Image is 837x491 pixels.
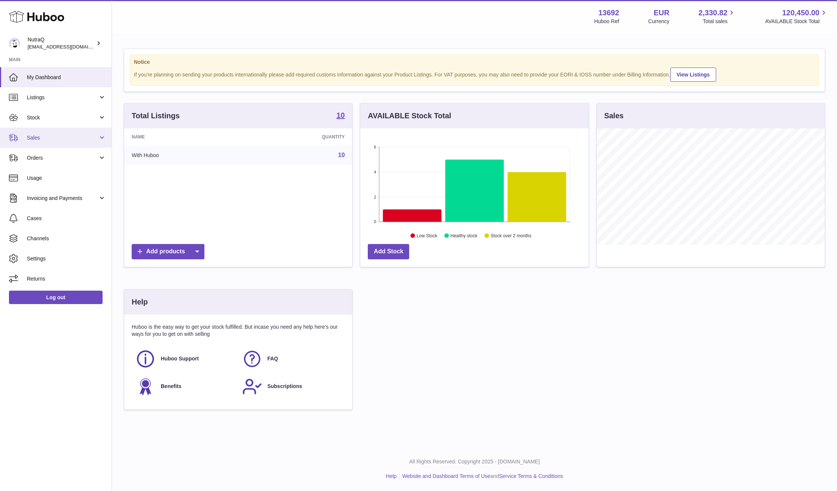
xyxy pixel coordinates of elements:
span: Huboo Support [161,355,199,362]
a: Huboo Support [135,349,235,369]
span: Invoicing and Payments [27,195,98,202]
a: FAQ [242,349,341,369]
span: [EMAIL_ADDRESS][DOMAIN_NAME] [28,44,110,50]
text: Healthy stock [451,233,478,238]
a: Service Terms & Conditions [499,473,563,479]
span: Subscriptions [267,383,302,390]
text: 0 [374,219,376,224]
a: Benefits [135,376,235,397]
h3: Sales [604,111,624,121]
text: Low Stock [417,233,438,238]
th: Quantity [244,128,352,146]
text: Stock over 2 months [491,233,532,238]
span: Stock [27,114,98,121]
span: Sales [27,134,98,141]
strong: 10 [336,112,345,119]
img: log@nutraq.com [9,38,20,49]
span: My Dashboard [27,74,106,81]
h3: AVAILABLE Stock Total [368,111,451,121]
a: 10 [338,152,345,158]
span: AVAILABLE Stock Total [765,18,828,25]
span: 120,450.00 [782,8,819,18]
text: 6 [374,145,376,149]
a: 2,330.82 Total sales [699,8,736,25]
a: 10 [336,112,345,121]
span: Total sales [703,18,736,25]
div: If you're planning on sending your products internationally please add required customs informati... [134,66,815,82]
div: Huboo Ref [594,18,619,25]
span: Settings [27,255,106,262]
text: 4 [374,170,376,174]
a: View Listings [670,68,716,82]
span: Benefits [161,383,181,390]
span: 2,330.82 [699,8,728,18]
text: 2 [374,195,376,199]
strong: 13692 [598,8,619,18]
a: Help [386,473,397,479]
span: Returns [27,275,106,282]
span: Usage [27,175,106,182]
div: NutraQ [28,36,95,50]
th: Name [124,128,244,146]
p: All Rights Reserved. Copyright 2025 - [DOMAIN_NAME] [118,458,831,465]
a: 120,450.00 AVAILABLE Stock Total [765,8,828,25]
span: Channels [27,235,106,242]
a: Website and Dashboard Terms of Use [402,473,490,479]
div: Currency [648,18,670,25]
strong: EUR [653,8,669,18]
a: Add products [132,244,204,259]
span: Orders [27,154,98,162]
a: Add Stock [368,244,409,259]
li: and [399,473,563,480]
h3: Help [132,297,148,307]
strong: Notice [134,59,815,66]
p: Huboo is the easy way to get your stock fulfilled. But incase you need any help here's our ways f... [132,323,345,338]
span: FAQ [267,355,278,362]
a: Log out [9,291,103,304]
span: Cases [27,215,106,222]
h3: Total Listings [132,111,180,121]
a: Subscriptions [242,376,341,397]
span: Listings [27,94,98,101]
td: With Huboo [124,146,244,165]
